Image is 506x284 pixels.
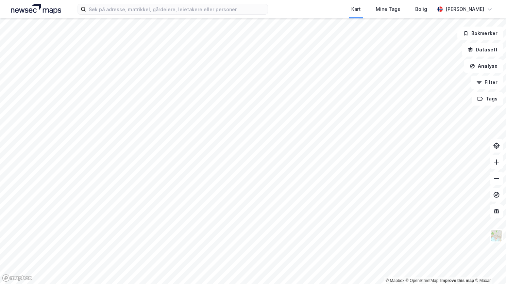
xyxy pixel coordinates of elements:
button: Filter [471,76,503,89]
div: [PERSON_NAME] [445,5,484,13]
button: Tags [472,92,503,106]
button: Analyse [464,59,503,73]
a: Mapbox [386,278,404,283]
a: Mapbox homepage [2,274,32,282]
button: Datasett [462,43,503,57]
a: Improve this map [440,278,474,283]
button: Bokmerker [457,27,503,40]
a: OpenStreetMap [406,278,439,283]
img: Z [490,229,503,242]
input: Søk på adresse, matrikkel, gårdeiere, leietakere eller personer [86,4,268,14]
div: Bolig [415,5,427,13]
iframe: Chat Widget [472,251,506,284]
img: logo.a4113a55bc3d86da70a041830d287a7e.svg [11,4,61,14]
div: Kart [351,5,361,13]
div: Mine Tags [376,5,400,13]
